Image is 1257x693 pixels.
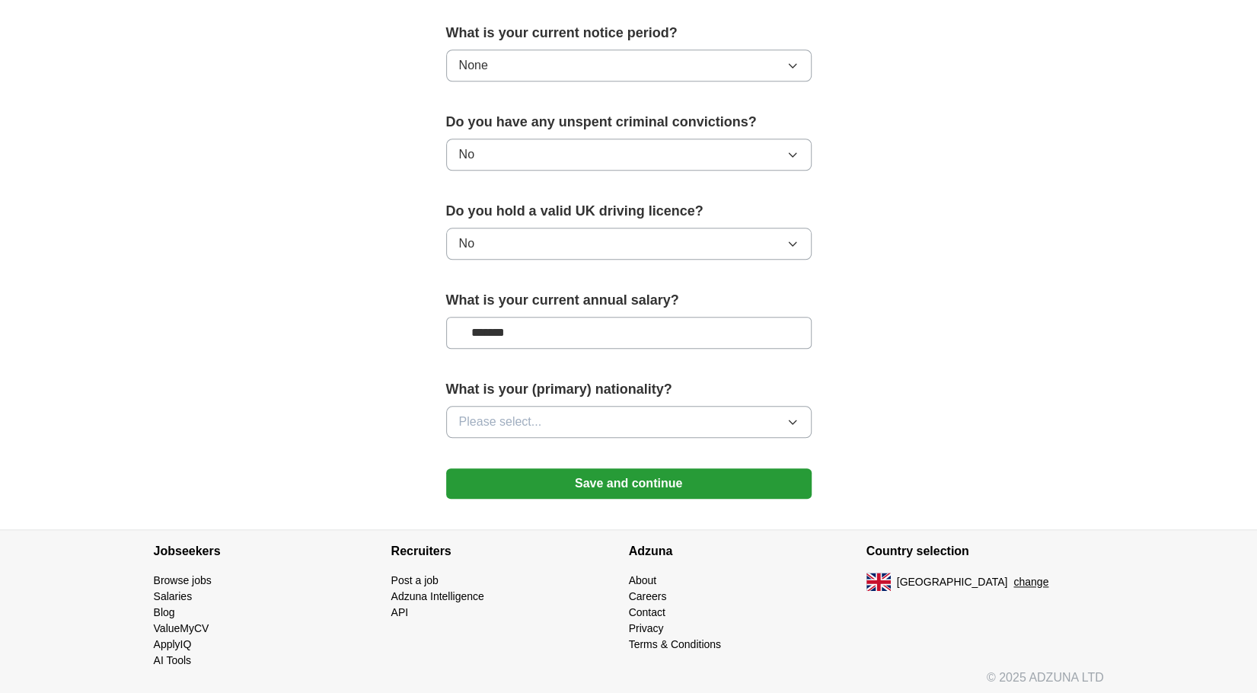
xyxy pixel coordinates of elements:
[446,112,812,133] label: Do you have any unspent criminal convictions?
[446,290,812,311] label: What is your current annual salary?
[897,574,1008,590] span: [GEOGRAPHIC_DATA]
[446,49,812,81] button: None
[446,406,812,438] button: Please select...
[391,590,484,602] a: Adzuna Intelligence
[391,606,409,618] a: API
[154,622,209,634] a: ValueMyCV
[866,530,1104,573] h4: Country selection
[446,201,812,222] label: Do you hold a valid UK driving licence?
[446,228,812,260] button: No
[629,590,667,602] a: Careers
[154,654,192,666] a: AI Tools
[446,468,812,499] button: Save and continue
[154,606,175,618] a: Blog
[459,56,488,75] span: None
[446,23,812,43] label: What is your current notice period?
[446,379,812,400] label: What is your (primary) nationality?
[459,145,474,164] span: No
[866,573,891,591] img: UK flag
[629,638,721,650] a: Terms & Conditions
[459,235,474,253] span: No
[446,139,812,171] button: No
[459,413,542,431] span: Please select...
[629,606,665,618] a: Contact
[629,574,657,586] a: About
[629,622,664,634] a: Privacy
[391,574,439,586] a: Post a job
[154,590,193,602] a: Salaries
[1013,574,1048,590] button: change
[154,574,212,586] a: Browse jobs
[154,638,192,650] a: ApplyIQ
